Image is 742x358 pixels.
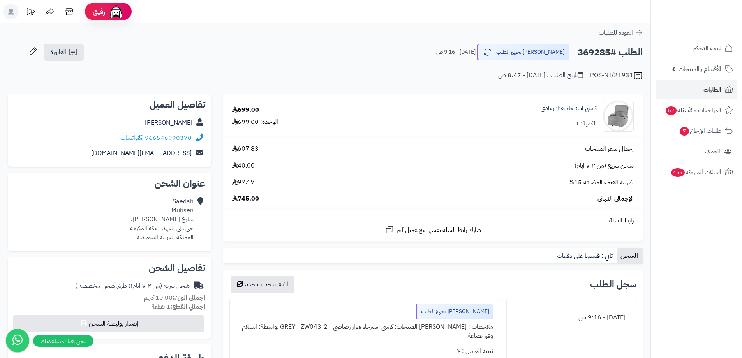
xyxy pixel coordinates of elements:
[75,282,190,291] div: شحن سريع (من ٢-٧ ايام)
[617,248,643,264] a: السجل
[477,44,569,60] button: [PERSON_NAME] تجهيز الطلب
[234,319,493,344] div: ملاحظات : [PERSON_NAME] المنتجات: كرسي استرخاء هزاز رصاصي - GREY - ZW043-2 بواسطة: استلام وفرز بضاعة
[554,248,617,264] a: تابي : قسمها على دفعات
[498,71,583,80] div: تاريخ الطلب : [DATE] - 8:47 ص
[656,80,737,99] a: الطلبات
[232,178,255,187] span: 97.17
[656,163,737,182] a: السلات المتروكة456
[679,125,721,136] span: طلبات الإرجاع
[666,106,677,115] span: 52
[50,48,66,57] span: الفاتورة
[568,178,634,187] span: ضريبة القيمة المضافة 15%
[693,43,721,54] span: لوحة التحكم
[232,194,259,203] span: 745.00
[108,4,124,19] img: ai-face.png
[656,101,737,120] a: المراجعات والأسئلة52
[91,148,192,158] a: [EMAIL_ADDRESS][DOMAIN_NAME]
[656,142,737,161] a: العملاء
[145,133,192,143] a: 966546990370
[599,28,633,37] span: العودة للطلبات
[656,39,737,58] a: لوحة التحكم
[590,71,643,80] div: POS-NT/21931
[14,179,205,188] h2: عنوان الشحن
[541,104,597,113] a: كرسي استرخاء هزاز رمادي
[385,225,481,235] a: شارك رابط السلة نفسها مع عميل آخر
[705,146,720,157] span: العملاء
[44,44,84,61] a: الفاتورة
[703,84,721,95] span: الطلبات
[173,293,205,302] strong: إجمالي الوزن:
[232,118,278,127] div: الوحدة: 699.00
[679,63,721,74] span: الأقسام والمنتجات
[145,118,192,127] a: [PERSON_NAME]
[396,226,481,235] span: شارك رابط السلة نفسها مع عميل آخر
[75,281,130,291] span: ( طرق شحن مخصصة )
[680,127,689,136] span: 7
[93,7,105,16] span: رفيق
[14,263,205,273] h2: تفاصيل الشحن
[144,293,205,302] small: 10.00 كجم
[603,101,633,132] img: 1737964655-110102050046-90x90.jpg
[14,100,205,109] h2: تفاصيل العميل
[232,106,259,115] div: 699.00
[599,28,643,37] a: العودة للطلبات
[670,167,721,178] span: السلات المتروكة
[152,302,205,311] small: 1 قطعة
[597,194,634,203] span: الإجمالي النهائي
[665,105,721,116] span: المراجعات والأسئلة
[656,122,737,140] a: طلبات الإرجاع7
[232,145,259,153] span: 607.83
[511,310,631,325] div: [DATE] - 9:16 ص
[590,280,636,289] h3: سجل الطلب
[416,304,493,319] div: [PERSON_NAME] تجهيز الطلب
[226,216,640,225] div: رابط السلة
[232,161,255,170] span: 40.00
[585,145,634,153] span: إجمالي سعر المنتجات
[120,133,143,143] a: واتساب
[671,168,685,177] span: 456
[130,197,194,242] div: Saedah Muhsen شارع [PERSON_NAME]، حي ولي العهد ، مكة المكرمة المملكة العربية السعودية
[21,4,40,21] a: تحديثات المنصة
[436,48,476,56] small: [DATE] - 9:16 ص
[13,315,204,332] button: إصدار بوليصة الشحن
[575,119,597,128] div: الكمية: 1
[170,302,205,311] strong: إجمالي القطع:
[578,44,643,60] h2: الطلب #369285
[231,276,294,293] button: أضف تحديث جديد
[575,161,634,170] span: شحن سريع (من ٢-٧ ايام)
